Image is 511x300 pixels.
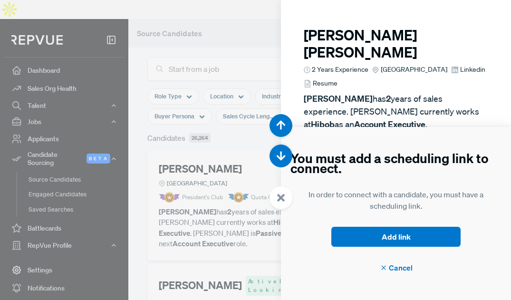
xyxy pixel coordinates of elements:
button: Add link [331,227,461,247]
strong: Hibob [311,119,335,130]
a: Resume [304,78,337,88]
a: Linkedin [451,65,485,75]
span: 2 Years Experience [312,65,368,75]
span: [GEOGRAPHIC_DATA] [381,65,447,75]
span: Resume [313,78,337,88]
p: has years of sales experience. [PERSON_NAME] currently works at as an . [PERSON_NAME] is looking ... [304,92,488,156]
h3: [PERSON_NAME] [PERSON_NAME] [304,27,488,61]
strong: 2 [386,93,391,104]
p: In order to connect with a candidate, you must have a scheduling link. [290,189,501,212]
strong: Account Executive [354,119,425,130]
h3: You must add a scheduling link to connect. [290,154,501,174]
span: Cancel [380,262,413,273]
span: Linkedin [460,65,485,75]
strong: [PERSON_NAME] [304,93,373,104]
